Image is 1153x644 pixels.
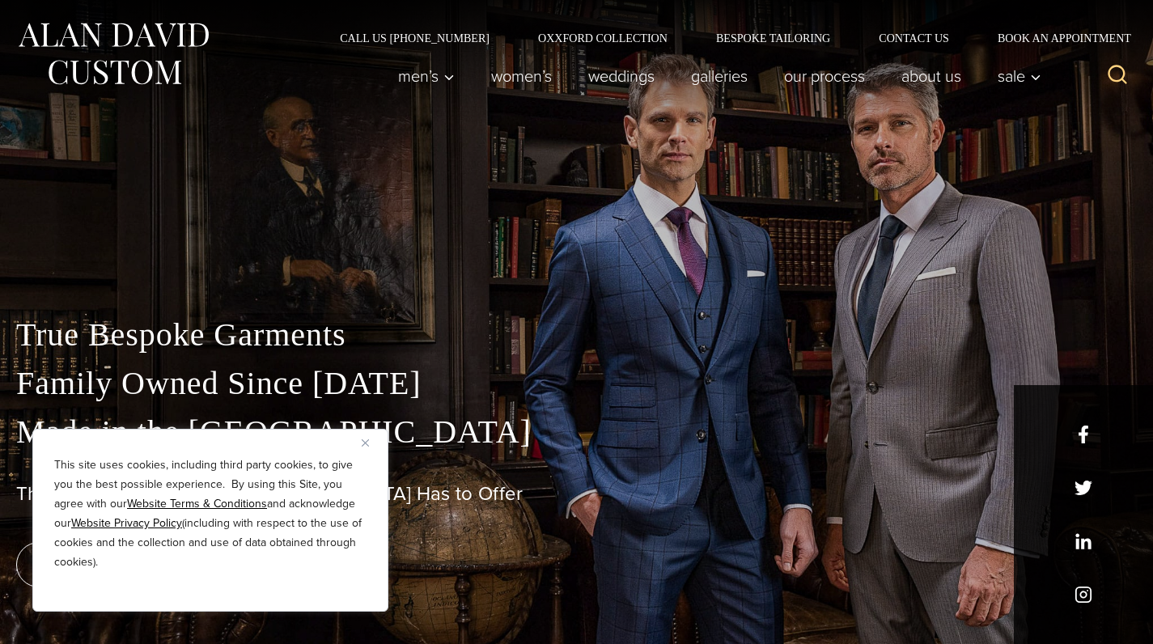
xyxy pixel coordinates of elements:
[71,515,182,532] a: Website Privacy Policy
[16,482,1137,506] h1: The Best Custom Suits [GEOGRAPHIC_DATA] Has to Offer
[673,60,766,92] a: Galleries
[854,32,973,44] a: Contact Us
[973,32,1137,44] a: Book an Appointment
[362,439,369,447] img: Close
[16,311,1137,456] p: True Bespoke Garments Family Owned Since [DATE] Made in the [GEOGRAPHIC_DATA]
[16,542,243,587] a: book an appointment
[127,495,267,512] a: Website Terms & Conditions
[316,32,514,44] a: Call Us [PHONE_NUMBER]
[998,68,1041,84] span: Sale
[54,455,367,572] p: This site uses cookies, including third party cookies, to give you the best possible experience. ...
[766,60,884,92] a: Our Process
[16,18,210,90] img: Alan David Custom
[884,60,980,92] a: About Us
[692,32,854,44] a: Bespoke Tailoring
[362,433,381,452] button: Close
[570,60,673,92] a: weddings
[398,68,455,84] span: Men’s
[1098,57,1137,95] button: View Search Form
[380,60,1050,92] nav: Primary Navigation
[514,32,692,44] a: Oxxford Collection
[316,32,1137,44] nav: Secondary Navigation
[473,60,570,92] a: Women’s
